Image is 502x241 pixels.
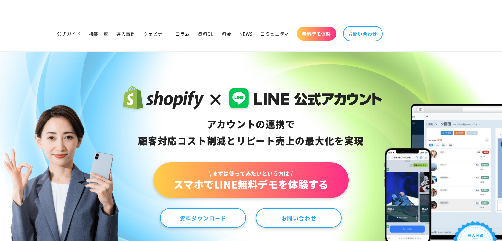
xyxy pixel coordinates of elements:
span: ウェビナー [143,31,167,37]
a: \ まずは使ってみたいという方は /スマホでLINE無料デモを体験する [153,162,348,198]
a: コラム [171,27,194,41]
a: お問い合わせ [256,208,342,228]
span: コラム [175,31,190,37]
span: 無料デモ体験 [302,31,331,37]
a: 資料DL [194,27,218,41]
a: ウェビナー [139,27,171,41]
span: 公式ガイド [57,31,81,37]
span: コミュニティ [260,31,289,37]
span: 導入事例 [116,31,135,37]
span: NEWS [239,31,252,37]
a: お問い合わせ [343,26,383,41]
a: コミュニティ [256,27,293,41]
a: 機能一覧 [85,27,112,41]
a: NEWS [235,27,256,41]
span: お問い合わせ [348,31,377,37]
span: \ まずは使ってみたいという方は / [173,170,328,177]
a: 料金 [218,27,235,41]
span: 資料DL [198,31,214,37]
a: 公式ガイド [53,27,85,41]
a: 無料デモ体験 [297,27,336,41]
a: 資料ダウンロード [160,208,246,228]
a: 導入事例 [112,27,139,41]
span: 機能一覧 [89,31,108,37]
span: 料金 [222,31,231,37]
div: アカウントの連携で 顧客対応コスト削減と リピート売上の 最大化を実現 [120,116,382,149]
